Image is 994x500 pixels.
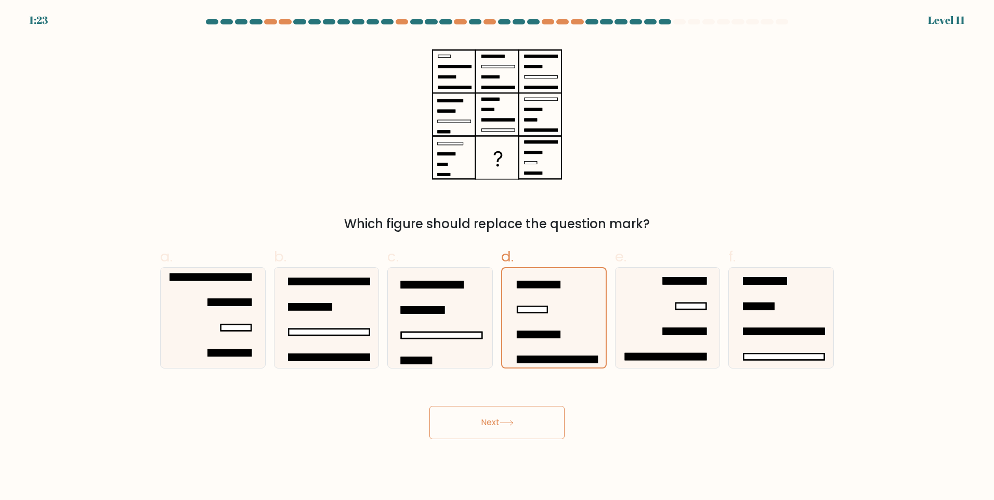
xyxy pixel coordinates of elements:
[274,246,286,267] span: b.
[429,406,565,439] button: Next
[160,246,173,267] span: a.
[501,246,514,267] span: d.
[928,12,965,28] div: Level 11
[387,246,399,267] span: c.
[29,12,48,28] div: 1:23
[615,246,626,267] span: e.
[728,246,736,267] span: f.
[166,215,828,233] div: Which figure should replace the question mark?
